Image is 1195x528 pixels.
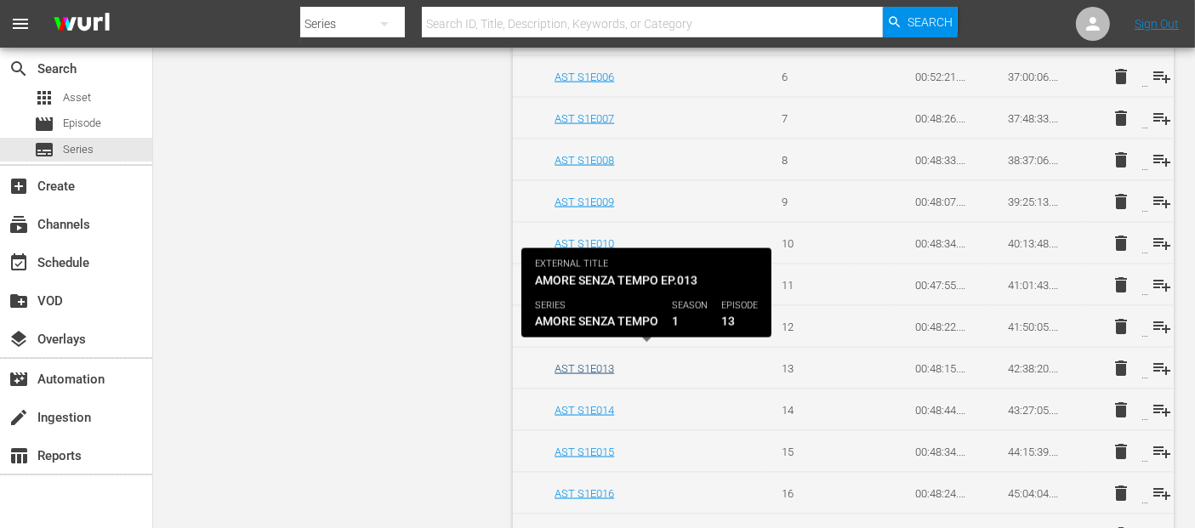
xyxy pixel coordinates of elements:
span: playlist_add [1152,400,1173,420]
td: 37:00:06.231 [987,56,1080,98]
td: 44:15:39.883 [987,431,1080,473]
td: 00:48:44.868 [895,389,987,431]
button: delete [1101,56,1142,97]
button: delete [1101,223,1142,264]
a: Sign Out [1135,17,1179,31]
span: playlist_add [1152,358,1173,378]
span: playlist_add [1152,316,1173,337]
button: delete [1101,98,1142,139]
td: 00:48:22.068 [895,306,987,348]
td: 40:13:48.303 [987,223,1080,264]
span: playlist_add [1152,441,1173,462]
span: playlist_add [1152,66,1173,87]
td: 6 [761,56,854,98]
img: ans4CAIJ8jUAAAAAAAAAAAAAAAAAAAAAAAAgQb4GAAAAAAAAAAAAAAAAAAAAAAAAJMjXAAAAAAAAAAAAAAAAAAAAAAAAgAT5G... [41,4,122,44]
button: delete [1101,389,1142,430]
a: AST S1E010 [555,237,614,250]
a: AST S1E016 [555,487,614,500]
a: AST S1E009 [555,196,614,208]
td: 42:38:20.627 [987,348,1080,389]
button: delete [1101,264,1142,305]
button: playlist_add [1142,389,1183,430]
span: Channels [9,214,29,235]
button: delete [1101,181,1142,222]
button: delete [1101,348,1142,389]
td: 8 [761,139,854,181]
span: Series [34,139,54,160]
button: playlist_add [1142,306,1183,347]
span: VOD [9,291,29,311]
button: playlist_add [1142,431,1183,472]
span: delete [1112,441,1132,462]
button: delete [1101,139,1142,180]
span: delete [1112,108,1132,128]
td: 38:37:06.487 [987,139,1080,181]
span: Asset [63,89,91,106]
td: 10 [761,223,854,264]
td: 00:48:24.308 [895,473,987,514]
a: AST S1E008 [555,154,614,167]
span: delete [1112,275,1132,295]
span: Overlays [9,329,29,349]
span: Schedule [9,253,29,273]
button: playlist_add [1142,348,1183,389]
span: delete [1112,233,1132,253]
td: 9 [761,181,854,223]
span: playlist_add [1152,150,1173,170]
span: delete [1112,400,1132,420]
span: Ingestion [9,407,29,428]
span: delete [1112,316,1132,337]
td: 39:25:13.635 [987,181,1080,223]
td: 00:47:55.228 [895,264,987,306]
span: Episode [34,114,54,134]
button: playlist_add [1142,98,1183,139]
td: 7 [761,98,854,139]
span: Automation [9,369,29,389]
button: Search [883,7,958,37]
a: AST S1E007 [555,112,614,125]
button: playlist_add [1142,139,1183,180]
span: playlist_add [1152,233,1173,253]
td: 15 [761,431,854,473]
span: playlist_add [1152,108,1173,128]
td: 41:01:43.531 [987,264,1080,306]
td: 00:48:33.388 [895,139,987,181]
span: playlist_add [1152,191,1173,212]
button: delete [1101,473,1142,514]
button: playlist_add [1142,56,1183,97]
td: 00:52:21.388 [895,56,987,98]
a: AST S1E013 [555,362,614,375]
td: 43:27:05.495 [987,389,1080,431]
span: menu [10,14,31,34]
td: 12 [761,306,854,348]
td: 00:48:34.668 [895,223,987,264]
span: delete [1112,150,1132,170]
a: AST S1E014 [555,404,614,417]
button: playlist_add [1142,473,1183,514]
span: Create [9,176,29,196]
td: 00:48:34.388 [895,431,987,473]
button: delete [1101,306,1142,347]
span: delete [1112,358,1132,378]
td: 37:48:33.099 [987,98,1080,139]
td: 13 [761,348,854,389]
button: playlist_add [1142,223,1183,264]
span: delete [1112,191,1132,212]
a: AST S1E012 [555,321,614,333]
span: Search [908,7,953,37]
button: playlist_add [1142,181,1183,222]
td: 11 [761,264,854,306]
td: 00:48:07.148 [895,181,987,223]
span: Asset [34,88,54,108]
span: delete [1112,66,1132,87]
td: 00:48:15.028 [895,348,987,389]
span: playlist_add [1152,275,1173,295]
button: playlist_add [1142,264,1183,305]
button: delete [1101,431,1142,472]
td: 14 [761,389,854,431]
td: 45:04:04.191 [987,473,1080,514]
span: Episode [63,115,101,132]
span: playlist_add [1152,483,1173,503]
span: Reports [9,446,29,466]
span: Search [9,59,29,79]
